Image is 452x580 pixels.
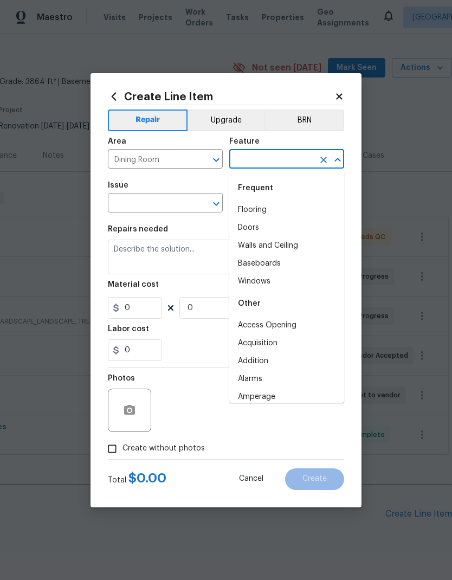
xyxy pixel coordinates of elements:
[108,325,149,333] h5: Labor cost
[108,473,166,486] div: Total
[108,138,126,145] h5: Area
[229,388,344,406] li: Amperage
[108,375,135,382] h5: Photos
[239,475,263,483] span: Cancel
[108,225,168,233] h5: Repairs needed
[229,255,344,273] li: Baseboards
[122,443,205,454] span: Create without photos
[108,109,188,131] button: Repair
[264,109,344,131] button: BRN
[302,475,327,483] span: Create
[330,152,345,167] button: Close
[229,273,344,291] li: Windows
[229,334,344,352] li: Acquisition
[229,317,344,334] li: Access Opening
[229,291,344,317] div: Other
[316,152,331,167] button: Clear
[209,152,224,167] button: Open
[188,109,265,131] button: Upgrade
[108,281,159,288] h5: Material cost
[229,237,344,255] li: Walls and Ceiling
[229,352,344,370] li: Addition
[229,201,344,219] li: Flooring
[229,370,344,388] li: Alarms
[285,468,344,490] button: Create
[229,175,344,201] div: Frequent
[222,468,281,490] button: Cancel
[108,91,334,102] h2: Create Line Item
[229,219,344,237] li: Doors
[128,472,166,485] span: $ 0.00
[108,182,128,189] h5: Issue
[209,196,224,211] button: Open
[229,138,260,145] h5: Feature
